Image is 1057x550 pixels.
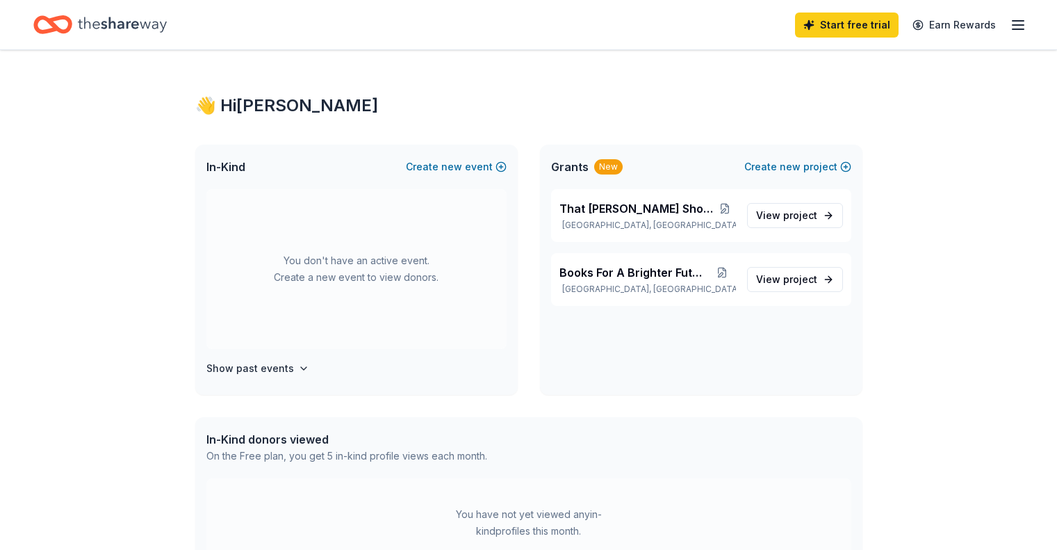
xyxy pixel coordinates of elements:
div: On the Free plan, you get 5 in-kind profile views each month. [206,448,487,464]
a: Earn Rewards [904,13,1004,38]
span: new [780,159,801,175]
h4: Show past events [206,360,294,377]
span: That [PERSON_NAME] Show, Season 1 [559,200,715,217]
span: Books For A Brighter Future [559,264,709,281]
span: View [756,207,817,224]
button: Show past events [206,360,309,377]
a: Start free trial [795,13,899,38]
span: View [756,271,817,288]
div: New [594,159,623,175]
button: Createnewproject [744,159,851,175]
a: View project [747,267,843,292]
span: project [783,273,817,285]
span: Grants [551,159,589,175]
p: [GEOGRAPHIC_DATA], [GEOGRAPHIC_DATA] [559,284,736,295]
div: You have not yet viewed any in-kind profiles this month. [442,506,616,540]
button: Createnewevent [406,159,507,175]
div: You don't have an active event. Create a new event to view donors. [206,189,507,349]
a: Home [33,8,167,41]
a: View project [747,203,843,228]
span: project [783,209,817,221]
div: In-Kind donors viewed [206,431,487,448]
span: In-Kind [206,159,245,175]
div: 👋 Hi [PERSON_NAME] [195,95,862,117]
p: [GEOGRAPHIC_DATA], [GEOGRAPHIC_DATA] [559,220,736,231]
span: new [441,159,462,175]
